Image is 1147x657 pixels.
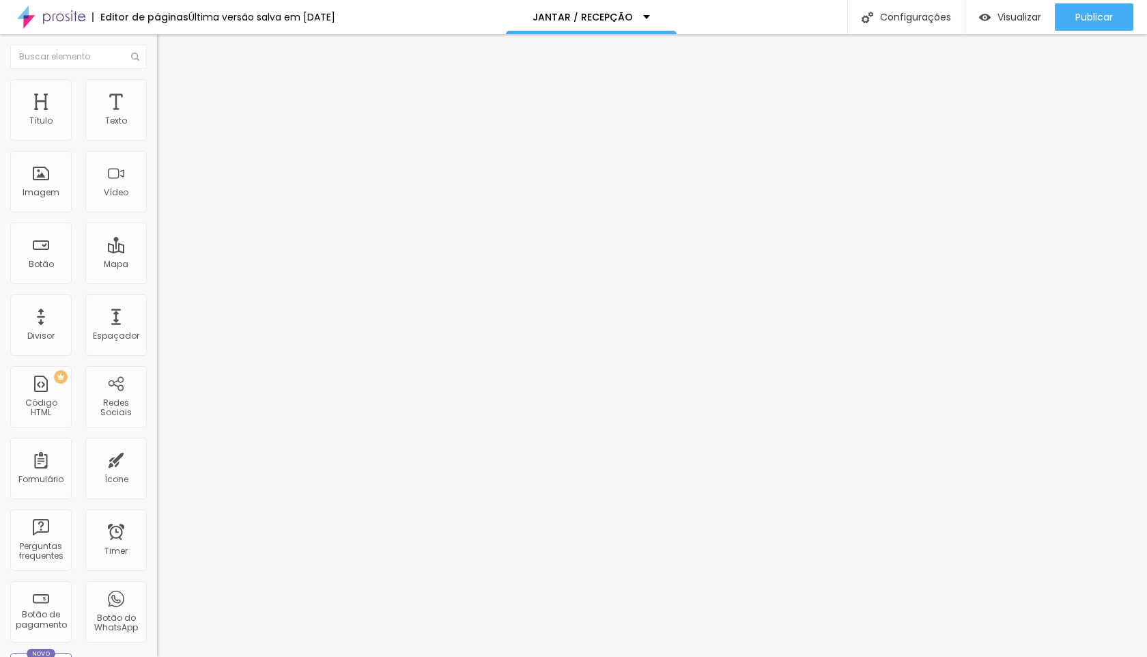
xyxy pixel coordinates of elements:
button: Publicar [1055,3,1133,31]
div: Botão [29,260,54,269]
div: Formulário [18,475,63,484]
div: Texto [105,116,127,126]
img: view-1.svg [979,12,991,23]
div: Perguntas frequentes [14,542,68,561]
div: Espaçador [93,331,139,341]
div: Última versão salva em [DATE] [188,12,335,22]
div: Código HTML [14,398,68,418]
div: Título [29,116,53,126]
div: Imagem [23,188,59,197]
span: Publicar [1075,12,1113,23]
img: Icone [862,12,873,23]
div: Divisor [27,331,55,341]
div: Mapa [104,260,128,269]
div: Timer [104,546,128,556]
div: Vídeo [104,188,128,197]
img: Icone [131,53,139,61]
button: Visualizar [965,3,1055,31]
p: JANTAR / RECEPÇÃO [533,12,633,22]
input: Buscar elemento [10,44,147,69]
div: Ícone [104,475,128,484]
div: Redes Sociais [89,398,143,418]
div: Botão do WhatsApp [89,613,143,633]
div: Botão de pagamento [14,610,68,630]
div: Editor de páginas [92,12,188,22]
span: Visualizar [997,12,1041,23]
